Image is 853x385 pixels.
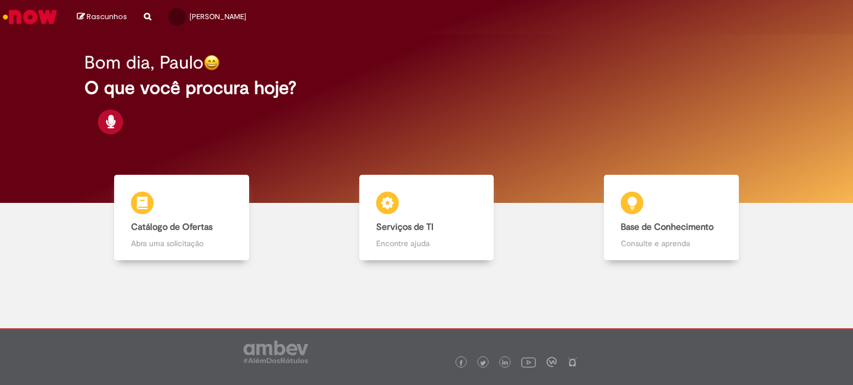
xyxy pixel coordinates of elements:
p: Consulte e aprenda [621,238,722,249]
a: Base de Conhecimento Consulte e aprenda [549,175,794,261]
b: Base de Conhecimento [621,221,714,233]
p: Encontre ajuda [376,238,477,249]
a: Rascunhos [77,12,127,22]
img: logo_footer_facebook.png [458,360,464,366]
a: Catálogo de Ofertas Abra uma solicitação [59,175,304,261]
a: Serviços de TI Encontre ajuda [304,175,549,261]
img: ServiceNow [1,6,59,28]
img: logo_footer_workplace.png [547,357,557,367]
h2: Bom dia, Paulo [84,53,204,73]
img: happy-face.png [204,55,220,71]
p: Abra uma solicitação [131,238,232,249]
img: logo_footer_youtube.png [521,355,536,369]
span: Rascunhos [87,11,127,22]
h2: O que você procura hoje? [84,78,768,98]
b: Catálogo de Ofertas [131,221,213,233]
img: logo_footer_naosei.png [567,357,577,367]
b: Serviços de TI [376,221,434,233]
img: logo_footer_twitter.png [480,360,486,366]
span: [PERSON_NAME] [189,12,246,21]
img: logo_footer_linkedin.png [502,360,508,366]
img: logo_footer_ambev_rotulo_gray.png [243,341,308,363]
